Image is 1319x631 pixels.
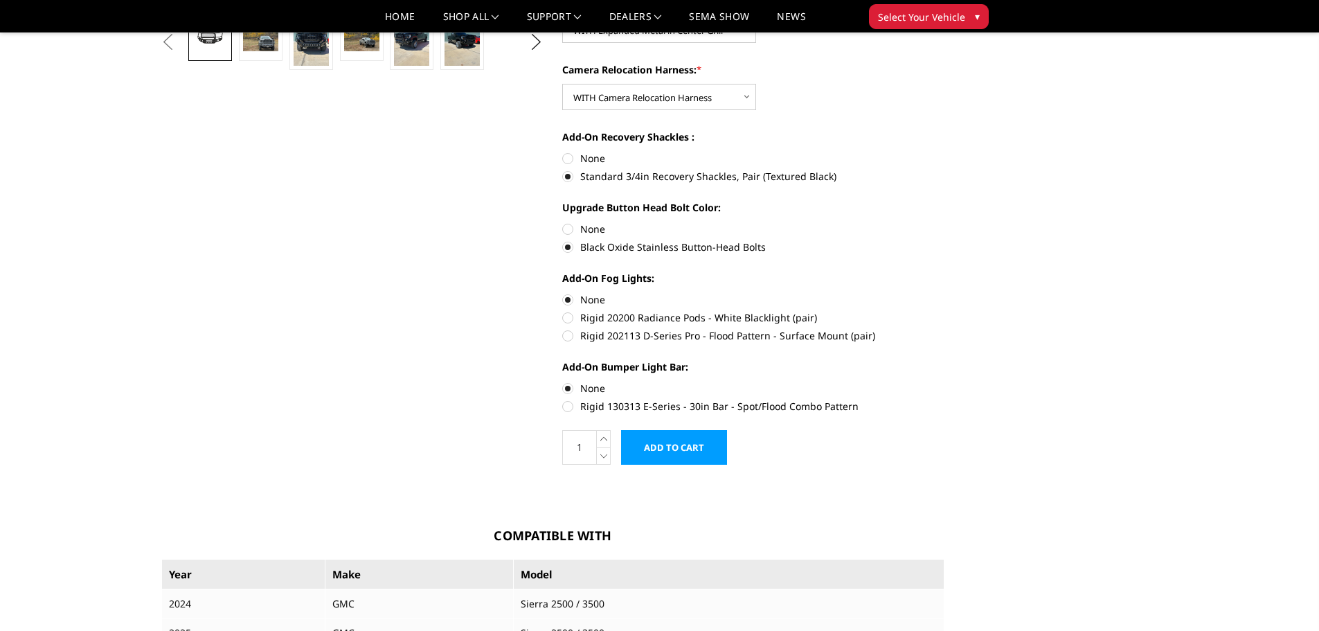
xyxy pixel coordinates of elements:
a: Support [527,12,582,32]
input: Add to Cart [621,430,727,465]
label: Standard 3/4in Recovery Shackles, Pair (Textured Black) [562,169,944,184]
img: 2024-2025 GMC 2500-3500 - Freedom Series - Extreme Front Bumper [243,24,278,51]
label: Add-On Recovery Shackles : [562,130,944,144]
th: Make [325,559,514,589]
button: Select Your Vehicle [869,4,989,29]
label: Camera Relocation Harness: [562,62,944,77]
label: None [562,292,944,307]
span: ▾ [975,9,980,24]
a: shop all [443,12,499,32]
iframe: Chat Widget [1250,565,1319,631]
button: Next [526,32,546,53]
label: Rigid 20200 Radiance Pods - White Blacklight (pair) [562,310,944,325]
img: 2024-2025 GMC 2500-3500 - Freedom Series - Extreme Front Bumper [445,19,480,66]
label: None [562,381,944,396]
img: 2024-2025 GMC 2500-3500 - Freedom Series - Extreme Front Bumper [394,19,429,66]
img: 2024-2025 GMC 2500-3500 - Freedom Series - Extreme Front Bumper [294,19,329,66]
td: GMC [325,589,514,619]
label: Rigid 202113 D-Series Pro - Flood Pattern - Surface Mount (pair) [562,328,944,343]
label: None [562,151,944,166]
th: Year [161,559,325,589]
label: Upgrade Button Head Bolt Color: [562,200,944,215]
a: Home [385,12,415,32]
th: Model [513,559,944,589]
a: SEMA Show [689,12,749,32]
a: Dealers [609,12,662,32]
label: None [562,222,944,236]
span: Select Your Vehicle [878,10,965,24]
img: 2024-2025 GMC 2500-3500 - Freedom Series - Extreme Front Bumper [344,24,379,51]
label: Add-On Fog Lights: [562,271,944,285]
button: Previous [158,32,179,53]
label: Black Oxide Stainless Button-Head Bolts [562,240,944,254]
td: Sierra 2500 / 3500 [513,589,944,619]
a: News [777,12,805,32]
label: Rigid 130313 E-Series - 30in Bar - Spot/Flood Combo Pattern [562,399,944,414]
h3: Compatible With [161,526,945,545]
label: Add-On Bumper Light Bar: [562,359,944,374]
td: 2024 [161,589,325,619]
